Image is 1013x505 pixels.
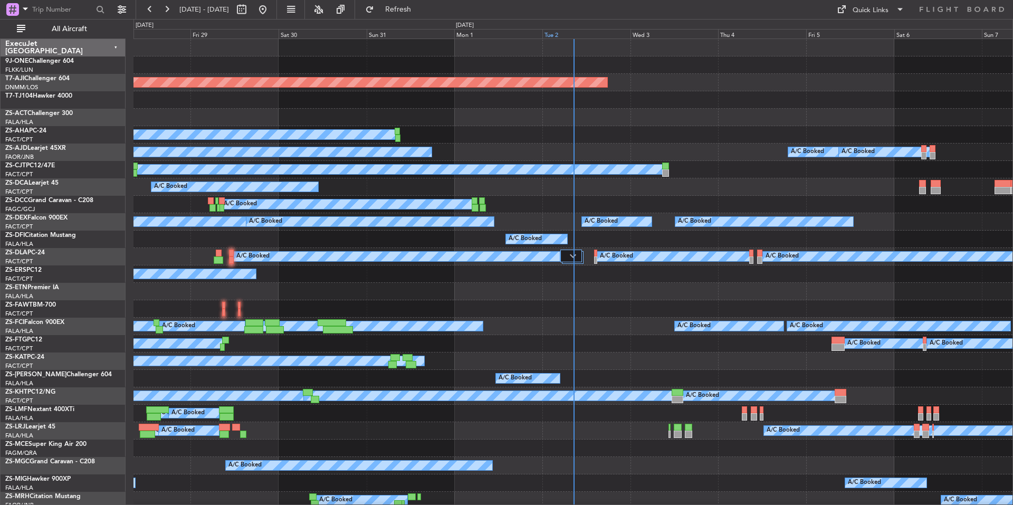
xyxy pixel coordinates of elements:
img: arrow-gray.svg [570,254,576,258]
a: ZS-FCIFalcon 900EX [5,319,64,326]
span: ZS-DCA [5,180,28,186]
div: A/C Booked [499,370,532,386]
div: A/C Booked [767,423,800,439]
span: ZS-FTG [5,337,27,343]
span: ZS-ERS [5,267,26,273]
a: FACT/CPT [5,397,33,405]
a: T7-TJ104Hawker 4000 [5,93,72,99]
span: ZS-MGC [5,459,30,465]
a: FALA/HLA [5,432,33,440]
div: A/C Booked [224,196,257,212]
a: FALA/HLA [5,414,33,422]
span: ZS-CJT [5,163,26,169]
a: ZS-FTGPC12 [5,337,42,343]
a: ZS-AHAPC-24 [5,128,46,134]
span: ZS-DCC [5,197,28,204]
div: A/C Booked [791,144,824,160]
div: A/C Booked [677,318,711,334]
div: Quick Links [853,5,888,16]
span: Refresh [376,6,421,13]
a: DNMM/LOS [5,83,38,91]
span: ZS-DEX [5,215,27,221]
a: FAGM/QRA [5,449,37,457]
span: ZS-LMF [5,406,27,413]
div: A/C Booked [228,458,262,473]
div: A/C Booked [930,336,963,351]
a: FALA/HLA [5,292,33,300]
button: Quick Links [832,1,910,18]
span: T7-TJ104 [5,93,33,99]
a: FACT/CPT [5,362,33,370]
a: ZS-AJDLearjet 45XR [5,145,66,151]
button: All Aircraft [12,21,114,37]
a: ZS-CJTPC12/47E [5,163,55,169]
div: A/C Booked [161,423,195,439]
a: ZS-KATPC-24 [5,354,44,360]
a: ZS-DEXFalcon 900EX [5,215,68,221]
a: ZS-FAWTBM-700 [5,302,56,308]
div: A/C Booked [600,249,633,264]
div: A/C Booked [842,144,875,160]
div: A/C Booked [790,318,823,334]
span: ZS-DFI [5,232,25,239]
a: FACT/CPT [5,258,33,265]
span: ZS-MRH [5,493,30,500]
a: FAGC/GCJ [5,205,35,213]
span: ZS-[PERSON_NAME] [5,371,66,378]
span: ZS-KHT [5,389,27,395]
div: A/C Booked [686,388,719,404]
div: A/C Booked [585,214,618,230]
div: [DATE] [456,21,474,30]
a: FACT/CPT [5,188,33,196]
span: All Aircraft [27,25,111,33]
a: T7-AJIChallenger 604 [5,75,70,82]
a: ZS-LRJLearjet 45 [5,424,55,430]
a: ZS-ETNPremier IA [5,284,59,291]
span: 9J-ONE [5,58,28,64]
div: A/C Booked [678,214,711,230]
a: ZS-DCCGrand Caravan - C208 [5,197,93,204]
span: ZS-AJD [5,145,27,151]
div: Sat 30 [279,29,367,39]
span: [DATE] - [DATE] [179,5,229,14]
a: ZS-ERSPC12 [5,267,42,273]
a: FALA/HLA [5,240,33,248]
input: Trip Number [32,2,93,17]
a: ZS-KHTPC12/NG [5,389,55,395]
a: FACT/CPT [5,275,33,283]
div: A/C Booked [249,214,282,230]
a: ZS-MRHCitation Mustang [5,493,81,500]
div: A/C Booked [171,405,205,421]
span: ZS-ACT [5,110,27,117]
span: ZS-MCE [5,441,28,447]
span: ZS-DLA [5,250,27,256]
div: A/C Booked [848,475,881,491]
span: ZS-ETN [5,284,27,291]
div: A/C Booked [236,249,270,264]
div: Wed 3 [630,29,719,39]
div: Sat 6 [894,29,982,39]
a: FACT/CPT [5,345,33,352]
a: ZS-ACTChallenger 300 [5,110,73,117]
a: 9J-ONEChallenger 604 [5,58,74,64]
div: Thu 28 [103,29,191,39]
a: FALA/HLA [5,484,33,492]
button: Refresh [360,1,424,18]
div: Fri 29 [190,29,279,39]
div: Thu 4 [718,29,806,39]
a: ZS-DCALearjet 45 [5,180,59,186]
a: ZS-[PERSON_NAME]Challenger 604 [5,371,112,378]
div: A/C Booked [509,231,542,247]
a: FACT/CPT [5,223,33,231]
span: ZS-AHA [5,128,29,134]
span: ZS-FAW [5,302,29,308]
div: [DATE] [136,21,154,30]
a: FLKK/LUN [5,66,33,74]
a: ZS-LMFNextant 400XTi [5,406,74,413]
div: Fri 5 [806,29,894,39]
a: FALA/HLA [5,327,33,335]
span: ZS-FCI [5,319,24,326]
div: A/C Booked [154,179,187,195]
a: FALA/HLA [5,118,33,126]
span: ZS-KAT [5,354,27,360]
